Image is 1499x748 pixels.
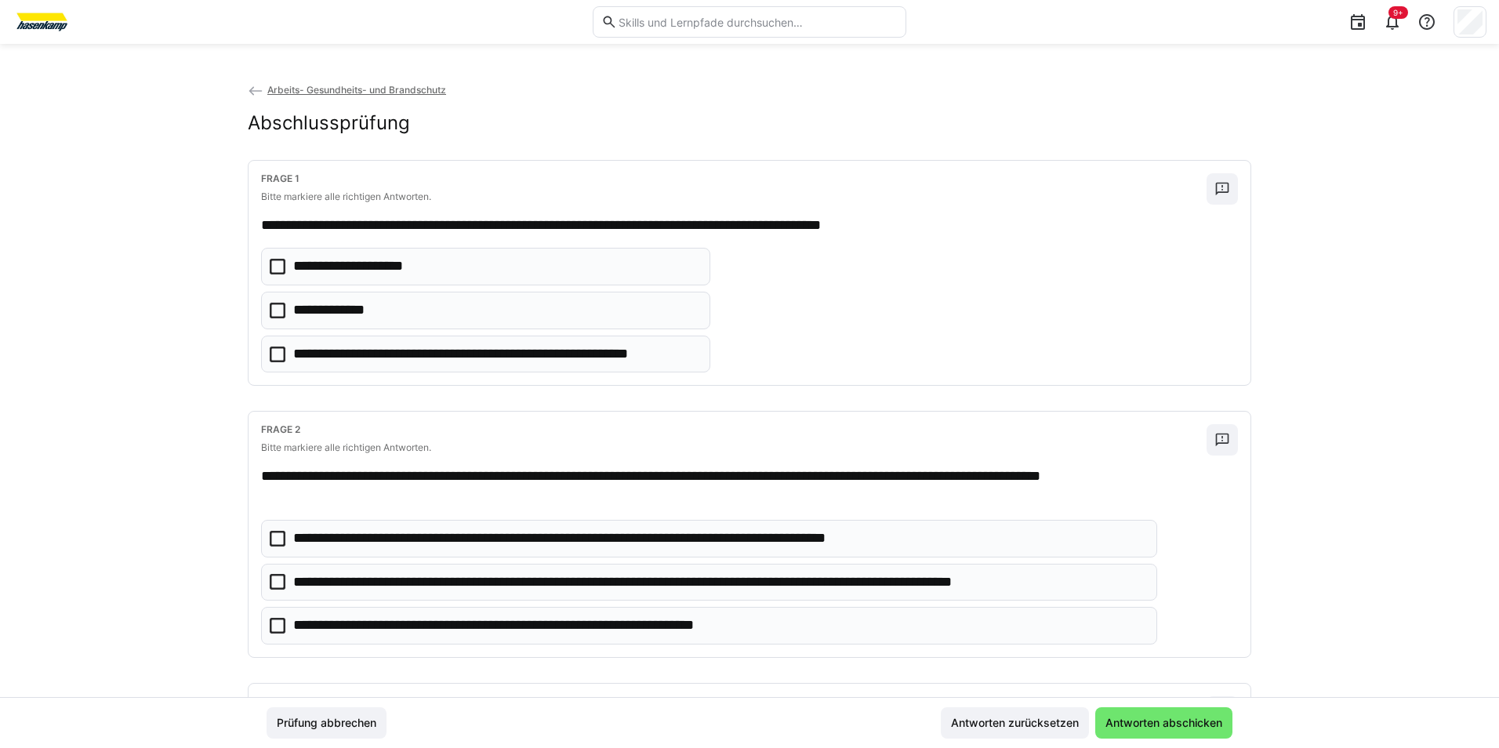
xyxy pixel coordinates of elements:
h4: Frage 2 [261,424,1207,435]
h4: Frage 1 [261,173,1207,184]
span: Antworten zurücksetzen [949,715,1081,731]
h4: Frage 3 [261,696,1207,707]
p: Bitte markiere alle richtigen Antworten. [261,441,1207,454]
button: Prüfung abbrechen [267,707,387,739]
span: Prüfung abbrechen [274,715,379,731]
button: Antworten abschicken [1095,707,1232,739]
button: Antworten zurücksetzen [941,707,1089,739]
p: Bitte markiere alle richtigen Antworten. [261,191,1207,203]
a: Arbeits- Gesundheits- und Brandschutz [248,84,446,96]
span: 9+ [1393,8,1403,17]
h2: Abschlussprüfung [248,111,410,135]
span: Antworten abschicken [1103,715,1225,731]
span: Arbeits- Gesundheits- und Brandschutz [267,84,446,96]
input: Skills und Lernpfade durchsuchen… [617,15,898,29]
